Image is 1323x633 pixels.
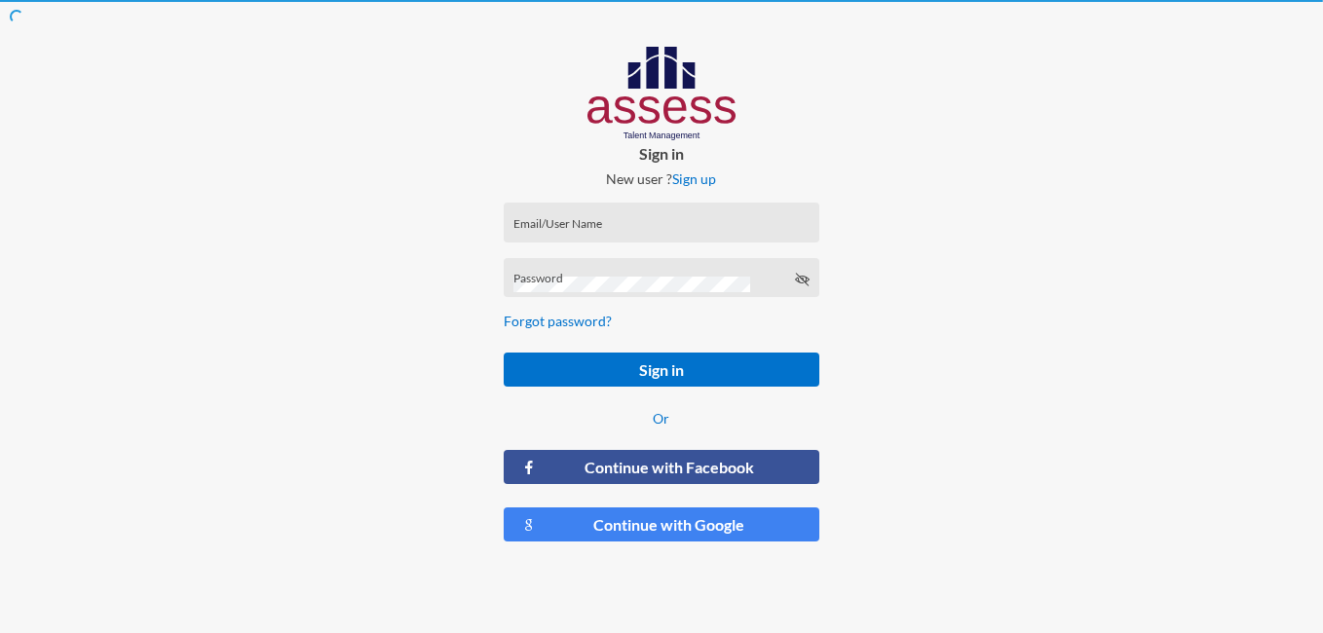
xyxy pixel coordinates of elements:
[504,313,612,329] a: Forgot password?
[504,507,820,541] button: Continue with Google
[504,353,820,387] button: Sign in
[504,410,820,427] p: Or
[488,144,836,163] p: Sign in
[504,450,820,484] button: Continue with Facebook
[488,170,836,187] p: New user ?
[587,47,737,140] img: AssessLogoo.svg
[672,170,716,187] a: Sign up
